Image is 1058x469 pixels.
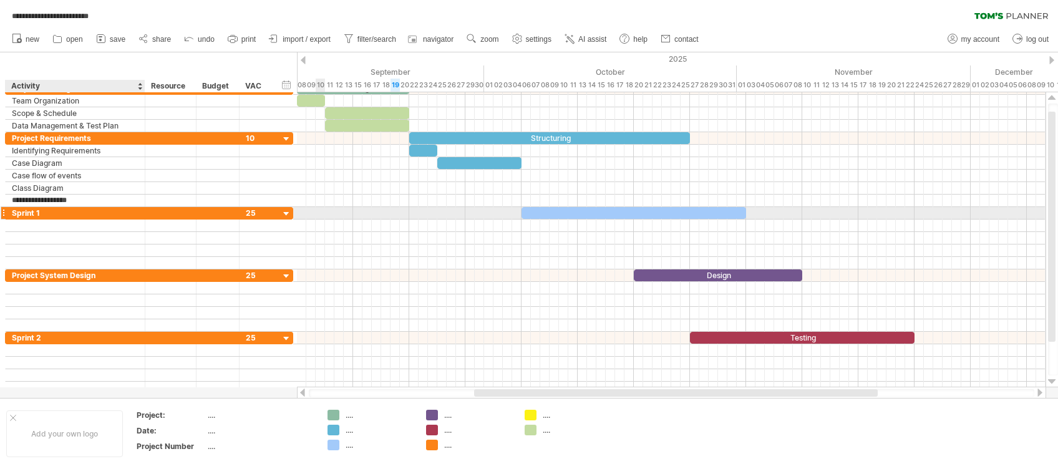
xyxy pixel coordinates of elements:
[391,79,400,92] div: Friday, 19 September 2025
[12,120,138,132] div: Data Management & Test Plan
[961,79,971,92] div: Saturday, 29 November 2025
[297,79,306,92] div: Monday, 8 September 2025
[372,79,381,92] div: Wednesday, 17 September 2025
[980,79,989,92] div: Tuesday, 2 December 2025
[690,79,699,92] div: Monday, 27 October 2025
[634,79,643,92] div: Monday, 20 October 2025
[503,79,512,92] div: Friday, 3 October 2025
[246,332,273,344] div: 25
[246,132,273,144] div: 10
[12,107,138,119] div: Scope & Schedule
[1036,79,1046,92] div: Tuesday, 9 December 2025
[1008,79,1017,92] div: Friday, 5 December 2025
[444,410,512,420] div: ....
[952,79,961,92] div: Friday, 28 November 2025
[12,95,138,107] div: Team Organization
[12,145,138,157] div: Identifying Requirements
[596,79,606,92] div: Wednesday, 15 October 2025
[578,79,587,92] div: Monday, 13 October 2025
[465,79,475,92] div: Monday, 29 September 2025
[624,79,634,92] div: Saturday, 18 October 2025
[905,79,915,92] div: Saturday, 22 November 2025
[137,441,205,452] div: Project Number
[849,79,858,92] div: Saturday, 15 November 2025
[135,31,175,47] a: share
[718,79,727,92] div: Thursday, 30 October 2025
[241,35,256,44] span: print
[840,79,849,92] div: Friday, 14 November 2025
[543,425,611,435] div: ....
[755,79,765,92] div: Tuesday, 4 November 2025
[400,79,409,92] div: Saturday, 20 September 2025
[484,65,737,79] div: October 2025
[12,182,138,194] div: Class Diagram
[526,35,551,44] span: settings
[699,79,709,92] div: Tuesday, 28 October 2025
[246,207,273,219] div: 25
[306,79,316,92] div: Tuesday, 9 September 2025
[737,79,746,92] div: Saturday, 1 November 2025
[409,79,419,92] div: Monday, 22 September 2025
[765,79,774,92] div: Wednesday, 5 November 2025
[423,35,454,44] span: navigator
[444,440,512,450] div: ....
[961,35,999,44] span: my account
[208,425,313,436] div: ....
[1009,31,1052,47] a: log out
[774,79,784,92] div: Thursday, 6 November 2025
[283,35,331,44] span: import / export
[550,79,559,92] div: Thursday, 9 October 2025
[12,170,138,181] div: Case flow of events
[362,79,372,92] div: Tuesday, 16 September 2025
[633,35,648,44] span: help
[152,35,171,44] span: share
[643,79,653,92] div: Tuesday, 21 October 2025
[246,269,273,281] div: 25
[137,425,205,436] div: Date:
[1026,35,1049,44] span: log out
[11,80,138,92] div: Activity
[615,79,624,92] div: Friday, 17 October 2025
[746,79,755,92] div: Monday, 3 November 2025
[346,440,414,450] div: ....
[587,79,596,92] div: Tuesday, 14 October 2025
[662,79,671,92] div: Thursday, 23 October 2025
[26,35,39,44] span: new
[886,79,896,92] div: Thursday, 20 November 2025
[653,79,662,92] div: Wednesday, 22 October 2025
[868,79,877,92] div: Tuesday, 18 November 2025
[381,79,391,92] div: Thursday, 18 September 2025
[428,79,437,92] div: Wednesday, 24 September 2025
[357,35,396,44] span: filter/search
[225,31,260,47] a: print
[681,79,690,92] div: Saturday, 25 October 2025
[989,79,999,92] div: Wednesday, 3 December 2025
[409,132,690,144] div: Structuring
[334,79,344,92] div: Friday, 12 September 2025
[559,79,568,92] div: Friday, 10 October 2025
[522,79,531,92] div: Monday, 6 October 2025
[793,79,802,92] div: Saturday, 8 November 2025
[198,35,215,44] span: undo
[802,79,812,92] div: Monday, 10 November 2025
[727,79,737,92] div: Friday, 31 October 2025
[484,79,493,92] div: Wednesday, 1 October 2025
[93,31,129,47] a: save
[419,79,428,92] div: Tuesday, 23 September 2025
[578,35,606,44] span: AI assist
[943,79,952,92] div: Thursday, 27 November 2025
[49,31,87,47] a: open
[9,31,43,47] a: new
[266,31,334,47] a: import / export
[66,35,83,44] span: open
[606,79,615,92] div: Thursday, 16 October 2025
[1017,79,1027,92] div: Saturday, 6 December 2025
[690,332,915,344] div: Testing
[812,79,821,92] div: Tuesday, 11 November 2025
[493,79,503,92] div: Thursday, 2 October 2025
[480,35,498,44] span: zoom
[540,79,550,92] div: Wednesday, 8 October 2025
[634,269,802,281] div: Design
[671,79,681,92] div: Friday, 24 October 2025
[110,35,125,44] span: save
